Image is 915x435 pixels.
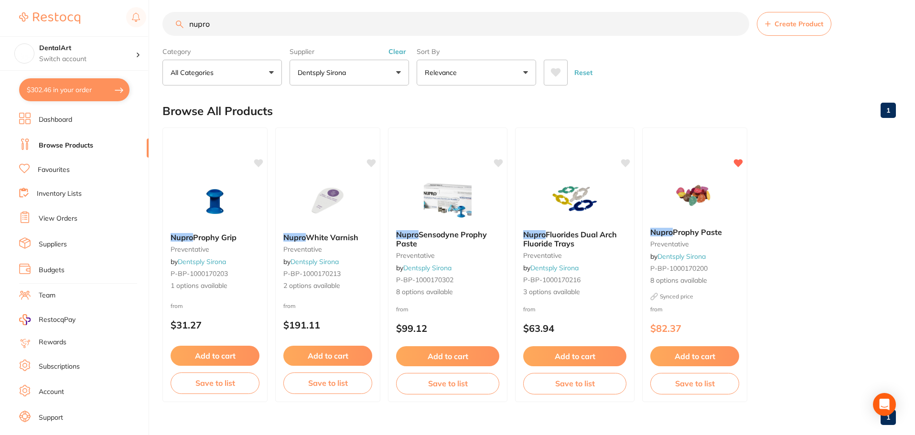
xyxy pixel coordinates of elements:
button: Save to list [171,372,259,393]
img: Nupro Fluorides Dual Arch Fluoride Trays [544,175,606,223]
span: 2 options available [283,281,372,291]
button: Clear [386,47,409,56]
a: Subscriptions [39,362,80,371]
button: Add to cart [396,346,499,366]
a: Suppliers [39,240,67,249]
a: RestocqPay [19,314,75,325]
small: preventative [171,245,259,253]
span: P-BP-1000170213 [283,269,341,278]
p: $99.12 [396,323,499,334]
a: 1 [881,408,896,427]
span: Fluorides Dual Arch Fluoride Trays [523,230,617,248]
button: Save to list [523,373,626,394]
h4: DentalArt [39,43,136,53]
span: P-BP-1000170216 [523,276,581,284]
button: Save to list [396,373,499,394]
button: $302.46 in your order [19,78,129,101]
em: Nupro [523,230,546,239]
a: Browse Products [39,141,93,150]
button: Add to cart [171,346,259,366]
p: $191.11 [283,319,372,330]
span: P-BP-1000170302 [396,276,453,284]
span: 8 options available [650,276,739,286]
div: Open Intercom Messenger [873,393,896,416]
span: by [523,264,579,272]
a: Budgets [39,265,65,275]
a: Rewards [39,338,66,347]
p: $63.94 [523,323,626,334]
span: from [171,302,183,309]
button: Relevance [417,60,536,85]
b: Nupro Fluorides Dual Arch Fluoride Trays [523,230,626,248]
img: Restocq Logo [19,12,80,24]
p: Dentsply Sirona [298,68,350,77]
a: Favourites [38,165,70,175]
span: from [650,306,663,313]
a: Dentsply Sirona [657,252,706,261]
em: Nupro [171,233,193,242]
img: Nupro Sensodyne Prophy Paste [417,175,479,223]
button: All Categories [162,60,282,85]
span: P-BP-1000170203 [171,269,228,278]
span: 3 options available [523,287,626,297]
a: Account [39,387,64,397]
span: Sensodyne Prophy Paste [396,230,487,248]
span: by [171,257,226,266]
a: Support [39,413,63,423]
em: Nupro [650,227,673,237]
small: preventative [396,252,499,259]
a: Dentsply Sirona [403,264,452,272]
span: Create Product [775,20,823,28]
span: White Varnish [306,233,358,242]
b: Nupro Prophy Paste [650,228,739,236]
span: RestocqPay [39,315,75,325]
span: Prophy Paste [673,227,722,237]
a: 1 [881,101,896,120]
small: preventative [523,252,626,259]
label: Sort By [417,47,536,56]
a: View Orders [39,214,77,223]
button: Add to cart [650,346,739,366]
p: $31.27 [171,319,259,330]
small: preventative [283,245,372,253]
span: by [650,252,706,261]
span: by [396,264,452,272]
img: Nupro White Varnish [297,178,359,225]
em: Nupro [396,230,419,239]
input: Search Products [162,12,749,36]
button: Add to cart [283,346,372,366]
span: from [283,302,296,309]
a: Dashboard [39,115,72,125]
button: Reset [571,60,595,85]
b: Nupro Sensodyne Prophy Paste [396,230,499,248]
span: by [283,257,339,266]
span: P-BP-1000170200 [650,264,708,273]
span: 8 options available [396,287,499,297]
span: Prophy Grip [193,233,237,242]
img: Nupro Prophy Paste [664,172,726,220]
a: Restocq Logo [19,7,80,29]
a: Dentsply Sirona [178,257,226,266]
button: Add to cart [523,346,626,366]
small: Synced price [650,293,739,300]
button: Save to list [283,372,372,393]
small: preventative [650,240,739,248]
b: Nupro White Varnish [283,233,372,242]
img: RestocqPay [19,314,31,325]
img: Nupro Prophy Grip [184,178,246,225]
span: from [396,306,409,313]
img: DentalArt [15,44,34,63]
p: Switch account [39,54,136,64]
em: Nupro [283,233,306,242]
button: Save to list [650,373,739,394]
button: Create Product [757,12,831,36]
p: $82.37 [650,323,739,334]
span: from [523,306,536,313]
p: Relevance [425,68,461,77]
h2: Browse All Products [162,105,273,118]
label: Category [162,47,282,56]
button: Dentsply Sirona [290,60,409,85]
a: Team [39,291,55,300]
p: All Categories [171,68,217,77]
a: Dentsply Sirona [291,257,339,266]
